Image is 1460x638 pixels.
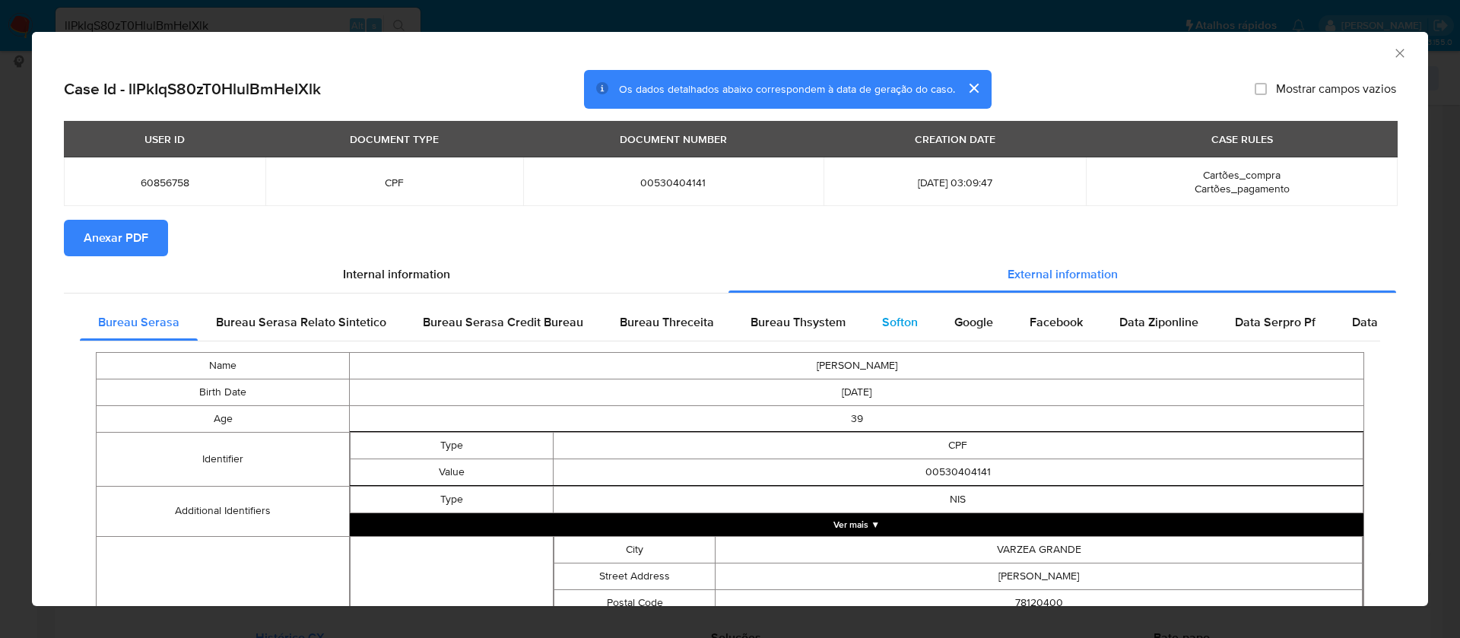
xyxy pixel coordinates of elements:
[554,563,716,589] td: Street Address
[1203,167,1281,183] span: Cartões_compra
[716,589,1363,616] td: 78120400
[1008,265,1118,283] span: External information
[64,220,168,256] button: Anexar PDF
[97,432,350,486] td: Identifier
[284,176,504,189] span: CPF
[97,405,350,432] td: Age
[554,589,716,616] td: Postal Code
[350,379,1364,405] td: [DATE]
[619,81,955,97] span: Os dados detalhados abaixo correspondem à data de geração do caso.
[751,313,846,331] span: Bureau Thsystem
[97,486,350,536] td: Additional Identifiers
[351,486,553,513] td: Type
[1119,313,1198,331] span: Data Ziponline
[611,126,736,152] div: DOCUMENT NUMBER
[554,536,716,563] td: City
[82,176,247,189] span: 60856758
[135,126,194,152] div: USER ID
[343,265,450,283] span: Internal information
[1255,83,1267,95] input: Mostrar campos vazios
[906,126,1005,152] div: CREATION DATE
[553,486,1363,513] td: NIS
[98,313,179,331] span: Bureau Serasa
[553,432,1363,459] td: CPF
[350,405,1364,432] td: 39
[423,313,583,331] span: Bureau Serasa Credit Bureau
[882,313,918,331] span: Softon
[716,536,1363,563] td: VARZEA GRANDE
[954,313,993,331] span: Google
[842,176,1068,189] span: [DATE] 03:09:47
[1276,81,1396,97] span: Mostrar campos vazios
[553,459,1363,485] td: 00530404141
[64,256,1396,293] div: Detailed info
[1235,313,1316,331] span: Data Serpro Pf
[620,313,714,331] span: Bureau Threceita
[541,176,805,189] span: 00530404141
[1202,126,1282,152] div: CASE RULES
[351,459,553,485] td: Value
[1195,181,1290,196] span: Cartões_pagamento
[350,352,1364,379] td: [PERSON_NAME]
[341,126,448,152] div: DOCUMENT TYPE
[32,32,1428,606] div: closure-recommendation-modal
[1030,313,1083,331] span: Facebook
[351,432,553,459] td: Type
[80,304,1380,341] div: Detailed external info
[1352,313,1432,331] span: Data Serpro Pj
[716,563,1363,589] td: [PERSON_NAME]
[1392,46,1406,59] button: Fechar a janela
[97,352,350,379] td: Name
[955,70,992,106] button: cerrar
[97,379,350,405] td: Birth Date
[350,513,1363,536] button: Expand array
[216,313,386,331] span: Bureau Serasa Relato Sintetico
[84,221,148,255] span: Anexar PDF
[64,79,321,99] h2: Case Id - llPkIqS80zT0HlulBmHeIXlk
